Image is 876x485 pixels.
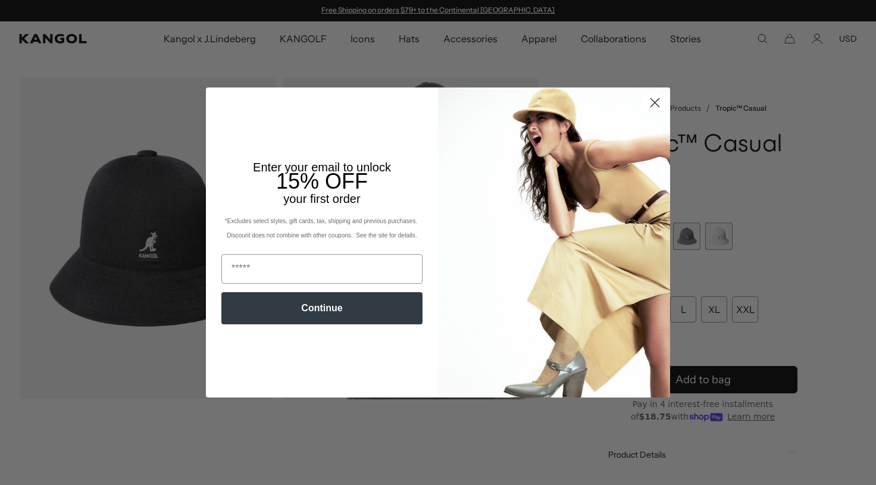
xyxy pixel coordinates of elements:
[438,87,670,397] img: 93be19ad-e773-4382-80b9-c9d740c9197f.jpeg
[645,92,665,113] button: Close dialog
[225,218,419,239] span: *Excludes select styles, gift cards, tax, shipping and previous purchases. Discount does not comb...
[221,254,423,284] input: Email
[253,161,391,174] span: Enter your email to unlock
[276,169,368,193] span: 15% OFF
[283,192,360,205] span: your first order
[221,292,423,324] button: Continue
